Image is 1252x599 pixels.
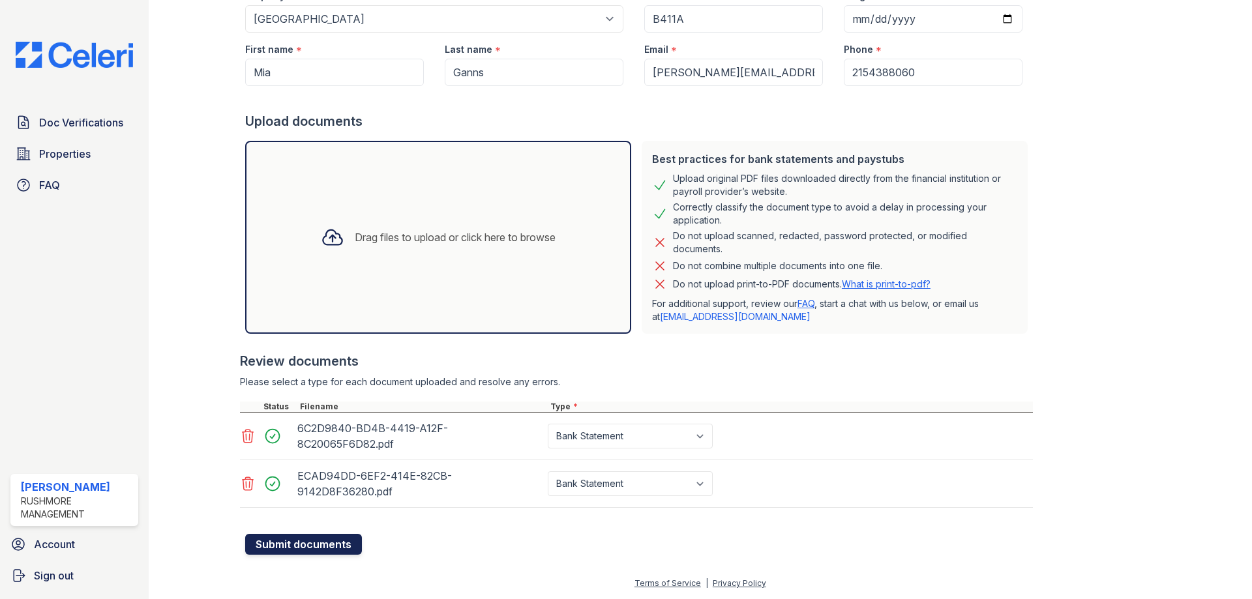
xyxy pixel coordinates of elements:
[240,352,1033,370] div: Review documents
[21,479,133,495] div: [PERSON_NAME]
[652,297,1017,323] p: For additional support, review our , start a chat with us below, or email us at
[634,578,701,588] a: Terms of Service
[673,172,1017,198] div: Upload original PDF files downloaded directly from the financial institution or payroll provider’...
[842,278,931,289] a: What is print-to-pdf?
[844,43,873,56] label: Phone
[673,278,931,291] p: Do not upload print-to-PDF documents.
[240,375,1033,388] div: Please select a type for each document uploaded and resolve any errors.
[644,43,668,56] label: Email
[673,201,1017,227] div: Correctly classify the document type to avoid a delay in processing your application.
[673,258,882,274] div: Do not combine multiple documents into one file.
[245,534,362,555] button: Submit documents
[297,402,548,412] div: Filename
[39,177,60,193] span: FAQ
[5,531,143,557] a: Account
[652,151,1017,167] div: Best practices for bank statements and paystubs
[245,43,293,56] label: First name
[445,43,492,56] label: Last name
[797,298,814,309] a: FAQ
[245,112,1033,130] div: Upload documents
[261,402,297,412] div: Status
[39,115,123,130] span: Doc Verifications
[297,465,543,502] div: ECAD94DD-6EF2-414E-82CB-9142D8F36280.pdf
[39,146,91,162] span: Properties
[5,562,143,589] a: Sign out
[660,311,811,322] a: [EMAIL_ADDRESS][DOMAIN_NAME]
[673,229,1017,256] div: Do not upload scanned, redacted, password protected, or modified documents.
[548,402,1033,412] div: Type
[10,110,138,136] a: Doc Verifications
[5,42,143,68] img: CE_Logo_Blue-a8612792a0a2168367f1c8372b55b34899dd931a85d93a1a3d3e32e68fde9ad4.png
[34,568,74,583] span: Sign out
[713,578,766,588] a: Privacy Policy
[706,578,708,588] div: |
[10,172,138,198] a: FAQ
[34,536,75,552] span: Account
[10,141,138,167] a: Properties
[21,495,133,521] div: Rushmore Management
[355,229,556,245] div: Drag files to upload or click here to browse
[297,418,543,454] div: 6C2D9840-BD4B-4419-A12F-8C20065F6D82.pdf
